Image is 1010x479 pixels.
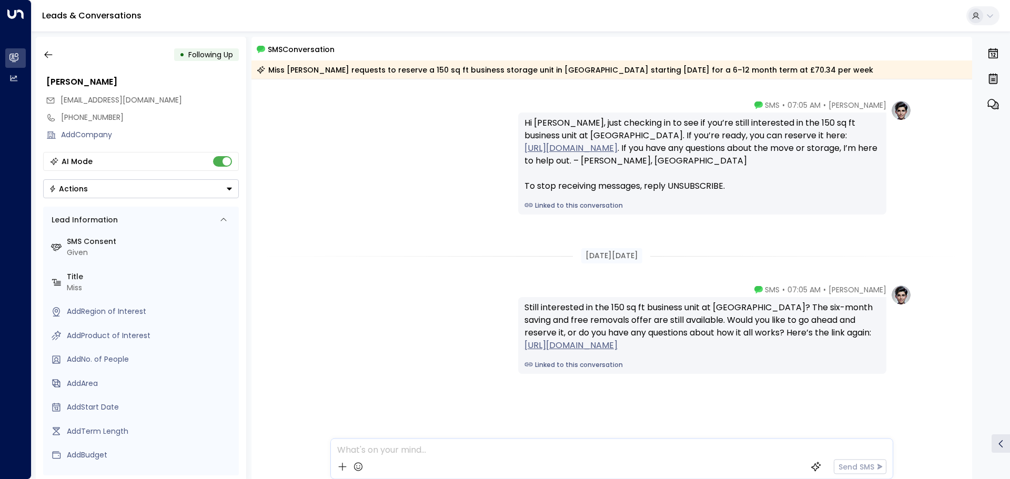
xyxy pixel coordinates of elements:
a: [URL][DOMAIN_NAME] [524,142,618,155]
div: Button group with a nested menu [43,179,239,198]
span: [EMAIL_ADDRESS][DOMAIN_NAME] [60,95,182,105]
span: • [782,284,785,295]
a: Linked to this conversation [524,201,880,210]
span: ridachand@hotmail.co.uk [60,95,182,106]
span: SMS [765,284,780,295]
span: [PERSON_NAME] [829,284,886,295]
span: 07:05 AM [787,284,821,295]
div: AI Mode [62,156,93,167]
a: Linked to this conversation [524,360,880,370]
div: AddTerm Length [67,426,235,437]
div: Miss [PERSON_NAME] requests to reserve a 150 sq ft business storage unit in [GEOGRAPHIC_DATA] sta... [257,65,873,75]
span: • [782,100,785,110]
div: [DATE][DATE] [581,248,642,263]
div: AddArea [67,378,235,389]
div: AddStart Date [67,402,235,413]
div: • [179,45,185,64]
div: Given [67,247,235,258]
div: Actions [49,184,88,193]
div: Lead Information [48,215,118,226]
span: SMS [765,100,780,110]
div: AddCompany [61,129,239,140]
div: [PHONE_NUMBER] [61,112,239,123]
label: SMS Consent [67,236,235,247]
span: Following Up [188,49,233,60]
div: [PERSON_NAME] [46,76,239,88]
label: Title [67,271,235,282]
div: AddProduct of Interest [67,330,235,341]
div: AddRegion of Interest [67,306,235,317]
img: profile-logo.png [891,100,912,121]
span: • [823,100,826,110]
button: Actions [43,179,239,198]
a: [URL][DOMAIN_NAME] [524,339,618,352]
img: profile-logo.png [891,284,912,305]
div: AddBudget [67,450,235,461]
span: 07:05 AM [787,100,821,110]
span: [PERSON_NAME] [829,100,886,110]
span: SMS Conversation [268,43,335,55]
div: Still interested in the 150 sq ft business unit at [GEOGRAPHIC_DATA]? The six-month saving and fr... [524,301,880,352]
div: Hi [PERSON_NAME], just checking in to see if you’re still interested in the 150 sq ft business un... [524,117,880,192]
a: Leads & Conversations [42,9,142,22]
div: Miss [67,282,235,293]
div: AddNo. of People [67,354,235,365]
span: • [823,284,826,295]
